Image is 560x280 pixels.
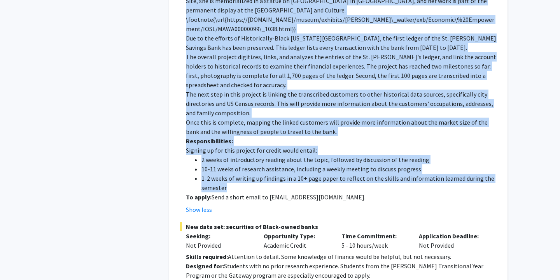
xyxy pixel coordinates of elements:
[341,231,408,241] p: Time Commitment:
[186,137,233,145] strong: Responsibilities:
[201,155,497,164] li: 2 weeks of introductory reading about the topic, followed by discussion of the reading
[186,205,212,214] button: Show less
[186,33,497,52] p: Due to the efforts of Historically-Black [US_STATE][GEOGRAPHIC_DATA], the first ledger of the St....
[6,245,33,274] iframe: Chat
[186,241,252,250] div: Not Provided
[264,231,330,241] p: Opportunity Type:
[419,231,485,241] p: Application Deadline:
[201,164,497,174] li: 10-11 weeks of research assistance, including a weekly meeting to discuss progress
[201,174,497,192] li: 1-2 weeks of writing up findings in a 10+ page paper to reflect on the skills and information lea...
[336,231,413,250] div: 5 - 10 hours/week
[186,118,497,136] p: Once this is complete, mapping the linked customers will provide more information about the marke...
[186,146,497,155] p: Signing up for this project for credit would entail:
[186,52,497,90] p: The overall project digitizes, links, and analyzes the entries of the St. [PERSON_NAME]'s ledger,...
[186,252,497,261] p: Attention to detail. Some knowledge of finance would be helpful, but not necessary.
[413,231,491,250] div: Not Provided
[186,90,497,118] p: The next step in this project is linking the transcribed customers to other historical data sourc...
[186,261,497,280] p: Students with no prior research experience. Students from the [PERSON_NAME] Transitional Year Pro...
[180,222,497,231] span: New data set: securities of Black-owned banks
[186,192,497,202] p: Send a short email to [EMAIL_ADDRESS][DOMAIN_NAME].
[186,262,224,270] strong: Designed for:
[258,231,336,250] div: Academic Credit
[186,193,212,201] strong: To apply:
[186,231,252,241] p: Seeking:
[186,253,228,261] strong: Skills required:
